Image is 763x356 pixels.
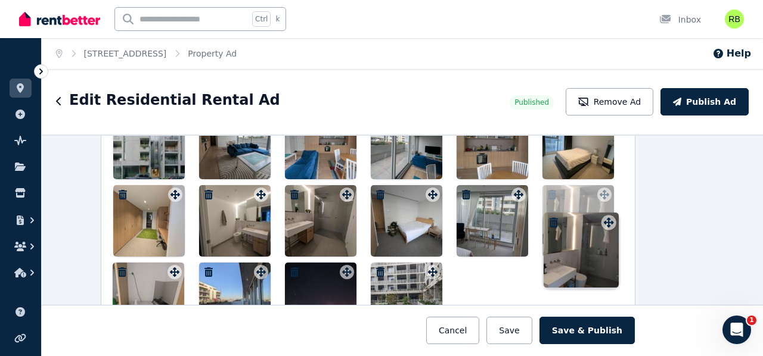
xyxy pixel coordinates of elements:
span: k [275,14,280,24]
nav: Breadcrumb [42,38,251,69]
button: Cancel [426,317,479,344]
span: Published [514,98,549,107]
button: Publish Ad [660,88,749,115]
img: RentBetter [19,10,100,28]
span: 1 [747,316,756,325]
img: Rosemary Balcomb [725,10,744,29]
button: Save & Publish [539,317,635,344]
button: Help [712,46,751,61]
a: [STREET_ADDRESS] [84,49,167,58]
iframe: Intercom live chat [722,316,751,344]
h1: Edit Residential Rental Ad [69,90,280,110]
a: Property Ad [188,49,237,58]
button: Remove Ad [566,88,653,115]
button: Save [486,317,532,344]
span: Ctrl [252,11,271,27]
div: Inbox [659,14,701,26]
